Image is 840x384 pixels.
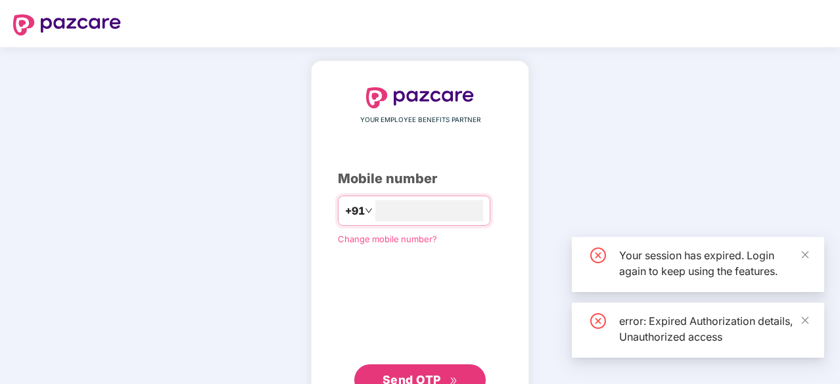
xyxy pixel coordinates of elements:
div: Mobile number [338,169,502,189]
div: error: Expired Authorization details, Unauthorized access [619,313,808,345]
span: close [801,250,810,259]
span: close-circle [590,247,606,263]
a: Change mobile number? [338,234,437,244]
span: YOUR EMPLOYEE BENEFITS PARTNER [360,115,480,125]
span: +91 [345,203,365,219]
div: Your session has expired. Login again to keep using the features. [619,247,808,279]
img: logo [13,14,121,35]
span: down [365,207,373,215]
span: close [801,316,810,325]
span: close-circle [590,313,606,329]
img: logo [366,87,474,108]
